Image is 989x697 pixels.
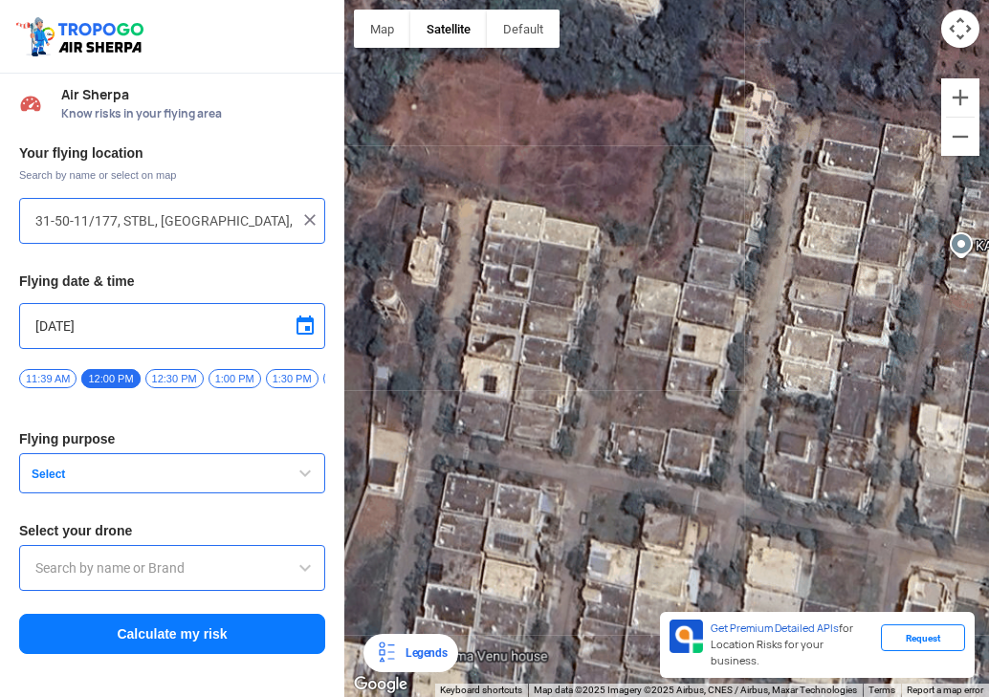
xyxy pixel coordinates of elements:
img: Risk Scores [19,92,42,115]
a: Report a map error [907,685,983,695]
button: Calculate my risk [19,614,325,654]
img: Legends [375,642,398,664]
button: Map camera controls [941,10,979,48]
h3: Flying date & time [19,274,325,288]
img: Google [349,672,412,697]
div: for Location Risks for your business. [703,620,881,670]
span: Map data ©2025 Imagery ©2025 Airbus, CNES / Airbus, Maxar Technologies [534,685,857,695]
span: 12:30 PM [145,369,204,388]
span: 11:39 AM [19,369,77,388]
h3: Select your drone [19,524,325,537]
span: 2:00 PM [323,369,376,388]
span: 1:30 PM [266,369,319,388]
span: 12:00 PM [81,369,140,388]
span: Air Sherpa [61,87,325,102]
button: Zoom out [941,118,979,156]
button: Show satellite imagery [410,10,487,48]
div: Legends [398,642,447,664]
img: Premium APIs [670,620,703,653]
a: Open this area in Google Maps (opens a new window) [349,672,412,697]
h3: Your flying location [19,146,325,160]
span: Select [24,467,263,482]
img: ic_close.png [300,210,319,229]
input: Select Date [35,315,309,338]
span: Search by name or select on map [19,167,325,183]
input: Search your flying location [35,209,295,232]
span: 1:00 PM [209,369,261,388]
h3: Flying purpose [19,432,325,446]
span: Get Premium Detailed APIs [711,621,839,635]
button: Keyboard shortcuts [440,684,522,697]
img: ic_tgdronemaps.svg [14,14,150,58]
button: Zoom in [941,78,979,117]
button: Select [19,453,325,493]
a: Terms [868,685,895,695]
button: Show street map [354,10,410,48]
input: Search by name or Brand [35,556,309,579]
div: Request [881,624,965,651]
span: Know risks in your flying area [61,106,325,121]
